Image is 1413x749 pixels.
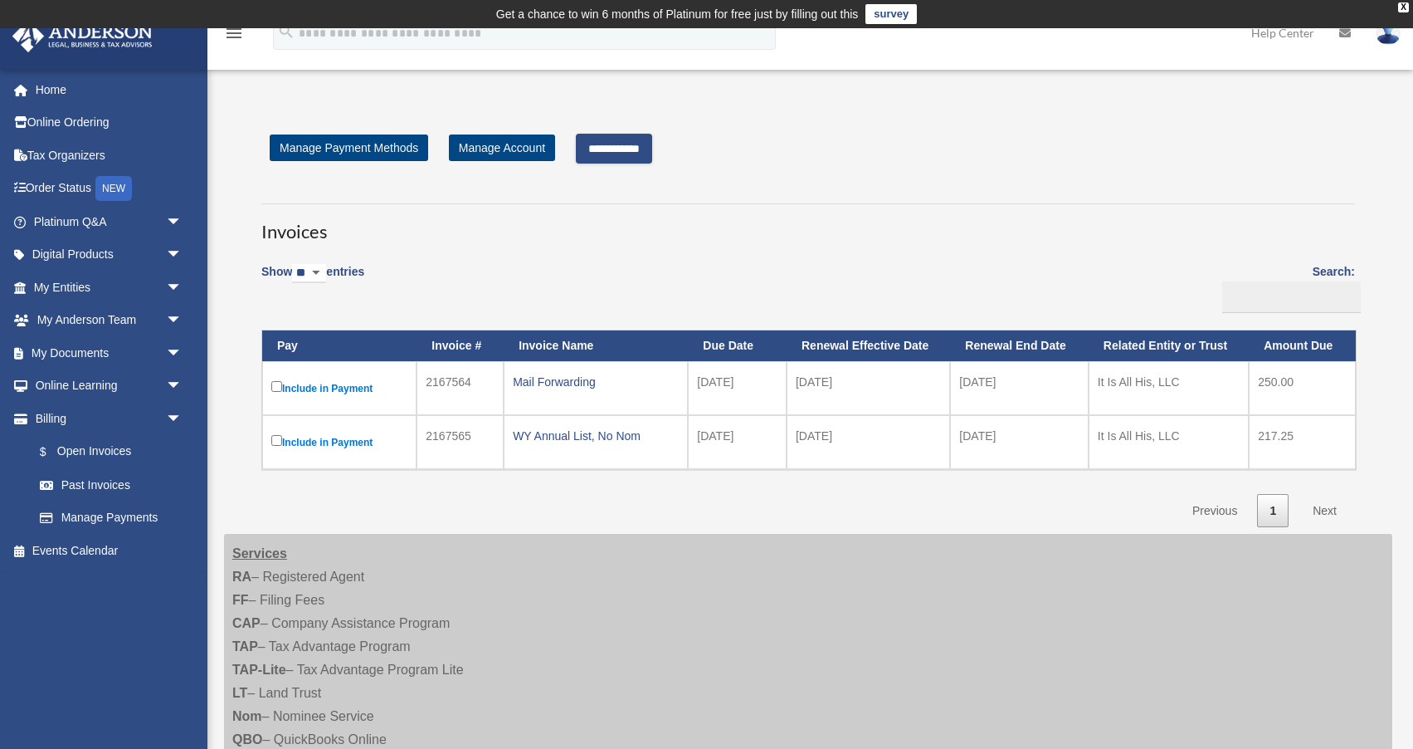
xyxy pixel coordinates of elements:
[232,616,261,630] strong: CAP
[166,238,199,272] span: arrow_drop_down
[12,139,207,172] a: Tax Organizers
[261,203,1355,245] h3: Invoices
[232,639,258,654] strong: TAP
[224,29,244,43] a: menu
[166,271,199,305] span: arrow_drop_down
[12,205,207,238] a: Platinum Q&Aarrow_drop_down
[787,330,950,361] th: Renewal Effective Date: activate to sort column ascending
[688,361,787,415] td: [DATE]
[12,106,207,140] a: Online Ordering
[513,424,679,448] div: WY Annual List, No Nom
[262,330,417,361] th: Pay: activate to sort column descending
[166,304,199,338] span: arrow_drop_down
[232,593,249,607] strong: FF
[95,176,132,201] div: NEW
[292,264,326,283] select: Showentries
[261,262,364,300] label: Show entries
[950,415,1089,469] td: [DATE]
[12,271,207,304] a: My Entitiesarrow_drop_down
[271,378,407,399] label: Include in Payment
[270,135,428,161] a: Manage Payment Methods
[166,205,199,239] span: arrow_drop_down
[12,336,207,370] a: My Documentsarrow_drop_down
[166,336,199,370] span: arrow_drop_down
[23,502,199,535] a: Manage Payments
[232,546,287,561] strong: Services
[1089,415,1249,469] td: It Is All His, LLC
[232,709,262,723] strong: Nom
[504,330,688,361] th: Invoice Name: activate to sort column ascending
[1089,330,1249,361] th: Related Entity or Trust: activate to sort column ascending
[277,22,295,41] i: search
[12,73,207,106] a: Home
[12,172,207,206] a: Order StatusNEW
[7,20,158,52] img: Anderson Advisors Platinum Portal
[232,663,286,677] strong: TAP-Lite
[1222,281,1361,313] input: Search:
[865,4,917,24] a: survey
[449,135,555,161] a: Manage Account
[23,468,199,502] a: Past Invoices
[232,570,251,584] strong: RA
[1398,2,1409,12] div: close
[417,415,504,469] td: 2167565
[166,402,199,436] span: arrow_drop_down
[1249,415,1356,469] td: 217.25
[12,304,207,337] a: My Anderson Teamarrow_drop_down
[23,435,191,469] a: $Open Invoices
[1257,494,1289,528] a: 1
[417,330,504,361] th: Invoice #: activate to sort column ascending
[12,402,199,435] a: Billingarrow_drop_down
[1249,330,1356,361] th: Amount Due: activate to sort column ascending
[688,415,787,469] td: [DATE]
[417,361,504,415] td: 2167564
[271,432,407,453] label: Include in Payment
[1300,494,1349,528] a: Next
[12,238,207,272] a: Digital Productsarrow_drop_down
[12,534,207,567] a: Events Calendar
[787,415,950,469] td: [DATE]
[224,23,244,43] i: menu
[1180,494,1250,528] a: Previous
[513,370,679,394] div: Mail Forwarding
[950,361,1089,415] td: [DATE]
[271,435,282,446] input: Include in Payment
[232,732,262,747] strong: QBO
[271,381,282,392] input: Include in Payment
[12,370,207,403] a: Online Learningarrow_drop_down
[787,361,950,415] td: [DATE]
[232,686,247,700] strong: LT
[1089,361,1249,415] td: It Is All His, LLC
[950,330,1089,361] th: Renewal End Date: activate to sort column ascending
[496,4,859,24] div: Get a chance to win 6 months of Platinum for free just by filling out this
[166,370,199,404] span: arrow_drop_down
[1216,262,1355,313] label: Search:
[688,330,787,361] th: Due Date: activate to sort column ascending
[49,442,57,463] span: $
[1249,361,1356,415] td: 250.00
[1376,21,1401,45] img: User Pic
